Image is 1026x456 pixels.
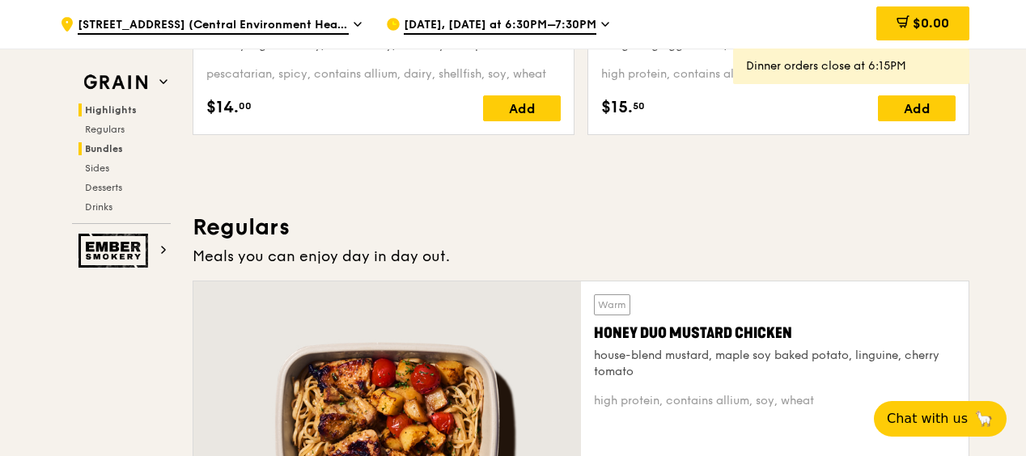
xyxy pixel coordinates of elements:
[913,15,949,31] span: $0.00
[746,58,956,74] div: Dinner orders close at 6:15PM
[78,68,153,97] img: Grain web logo
[601,66,956,82] div: high protein, contains allium, dairy, egg, soy, wheat
[878,95,956,121] div: Add
[594,322,956,344] div: Honey Duo Mustard Chicken
[85,182,122,193] span: Desserts
[874,401,1007,437] button: Chat with us🦙
[193,245,969,268] div: Meals you can enjoy day in day out.
[887,409,968,429] span: Chat with us
[206,66,561,82] div: pescatarian, spicy, contains allium, dairy, shellfish, soy, wheat
[85,163,109,174] span: Sides
[594,294,630,315] div: Warm
[85,143,123,154] span: Bundles
[85,201,112,213] span: Drinks
[633,99,645,112] span: 50
[594,348,956,380] div: house-blend mustard, maple soy baked potato, linguine, cherry tomato
[974,409,994,429] span: 🦙
[78,17,349,35] span: [STREET_ADDRESS] (Central Environment Health Office)
[594,393,956,409] div: high protein, contains allium, soy, wheat
[206,95,239,120] span: $14.
[85,104,137,116] span: Highlights
[193,213,969,242] h3: Regulars
[404,17,596,35] span: [DATE], [DATE] at 6:30PM–7:30PM
[601,95,633,120] span: $15.
[78,234,153,268] img: Ember Smokery web logo
[85,124,125,135] span: Regulars
[239,99,252,112] span: 00
[483,95,561,121] div: Add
